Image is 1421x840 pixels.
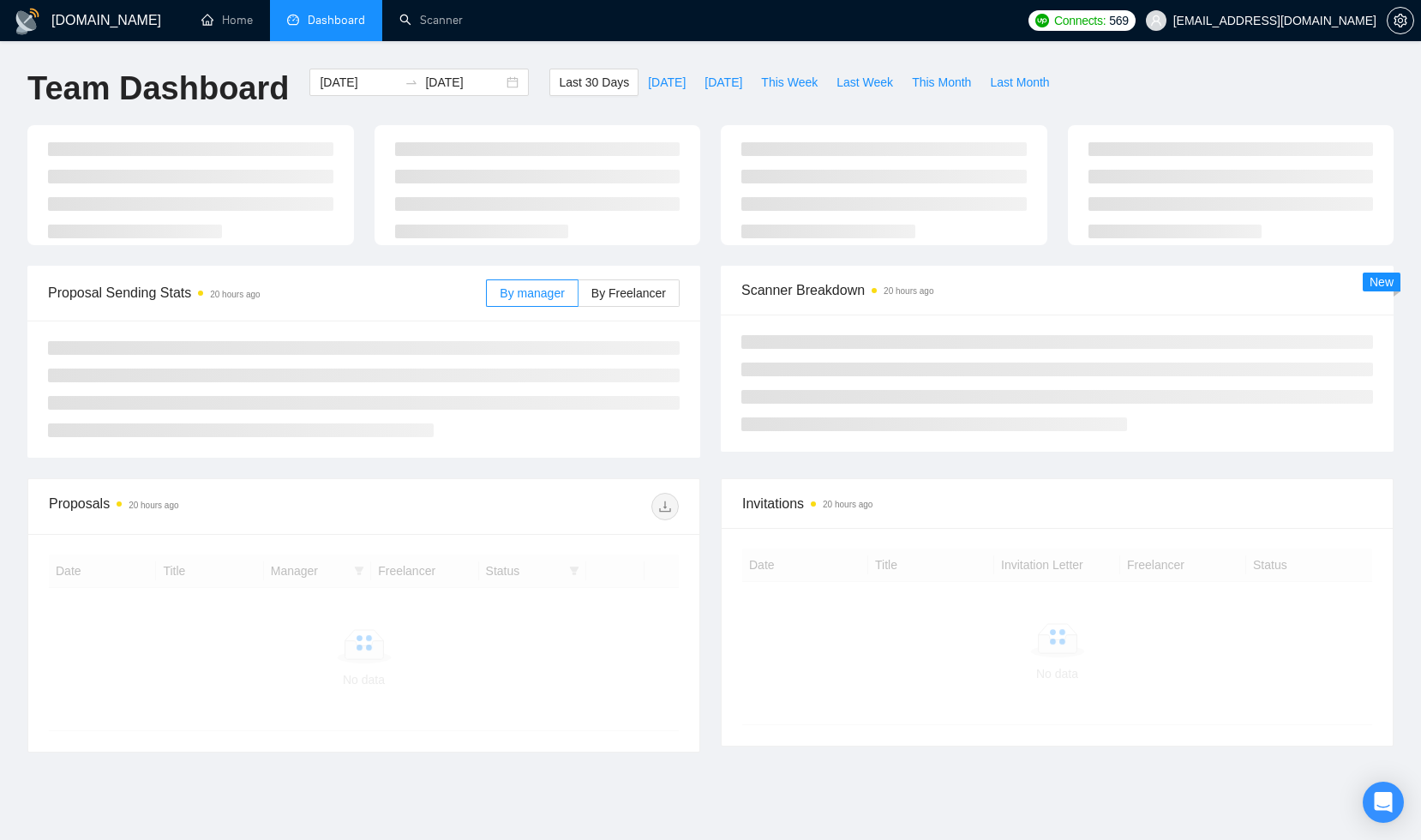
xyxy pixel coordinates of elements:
[559,73,629,92] span: Last 30 Days
[836,73,893,92] span: Last Week
[210,290,260,299] time: 20 hours ago
[425,73,503,92] input: End date
[761,73,818,92] span: This Week
[1035,14,1049,27] img: upwork-logo.png
[902,69,980,96] button: This Month
[741,279,1373,301] span: Scanner Breakdown
[591,286,666,300] span: By Freelancer
[705,73,742,92] span: [DATE]
[1054,11,1106,30] span: Connects:
[827,69,902,96] button: Last Week
[884,286,933,296] time: 20 hours ago
[1387,14,1414,27] a: setting
[639,69,695,96] button: [DATE]
[549,69,639,96] button: Last 30 Days
[980,69,1058,96] button: Last Month
[1387,7,1414,34] button: setting
[1370,275,1394,289] span: New
[1109,11,1128,30] span: 569
[752,69,827,96] button: This Week
[287,14,299,26] span: dashboard
[648,73,686,92] span: [DATE]
[500,286,564,300] span: By manager
[695,69,752,96] button: [DATE]
[49,493,364,520] div: Proposals
[308,13,365,27] span: Dashboard
[1388,14,1413,27] span: setting
[405,75,418,89] span: swap-right
[201,13,253,27] a: homeHome
[48,282,486,303] span: Proposal Sending Stats
[399,13,463,27] a: searchScanner
[990,73,1049,92] span: Last Month
[14,8,41,35] img: logo
[129,501,178,510] time: 20 hours ago
[1363,782,1404,823] div: Open Intercom Messenger
[823,500,872,509] time: 20 hours ago
[742,493,1372,514] span: Invitations
[1150,15,1162,27] span: user
[27,69,289,109] h1: Team Dashboard
[320,73,398,92] input: Start date
[405,75,418,89] span: to
[912,73,971,92] span: This Month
